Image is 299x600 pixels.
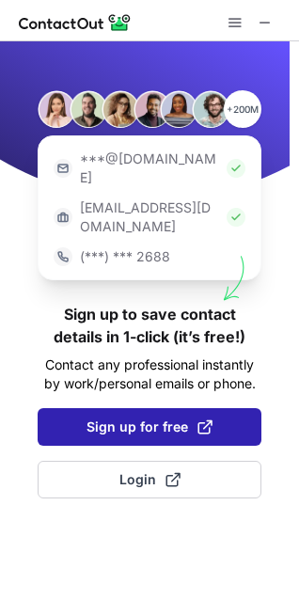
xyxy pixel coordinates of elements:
img: ContactOut v5.3.10 [19,11,132,34]
p: Contact any professional instantly by work/personal emails or phone. [38,355,261,393]
button: Login [38,461,261,498]
img: https://contactout.com/extension/app/static/media/login-email-icon.f64bce713bb5cd1896fef81aa7b14a... [54,159,72,178]
img: Person #1 [38,90,75,128]
img: Person #6 [192,90,229,128]
img: Person #2 [70,90,107,128]
img: Person #3 [102,90,139,128]
span: Login [119,470,181,489]
img: https://contactout.com/extension/app/static/media/login-work-icon.638a5007170bc45168077fde17b29a1... [54,208,72,227]
img: Person #4 [134,90,171,128]
img: Person #5 [160,90,197,128]
h1: Sign up to save contact details in 1-click (it’s free!) [38,303,261,348]
img: Check Icon [227,208,245,227]
p: [EMAIL_ADDRESS][DOMAIN_NAME] [80,198,219,236]
p: ***@[DOMAIN_NAME] [80,150,219,187]
span: Sign up for free [87,418,212,436]
img: https://contactout.com/extension/app/static/media/login-phone-icon.bacfcb865e29de816d437549d7f4cb... [54,247,72,266]
button: Sign up for free [38,408,261,446]
img: Check Icon [227,159,245,178]
p: +200M [224,90,261,128]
